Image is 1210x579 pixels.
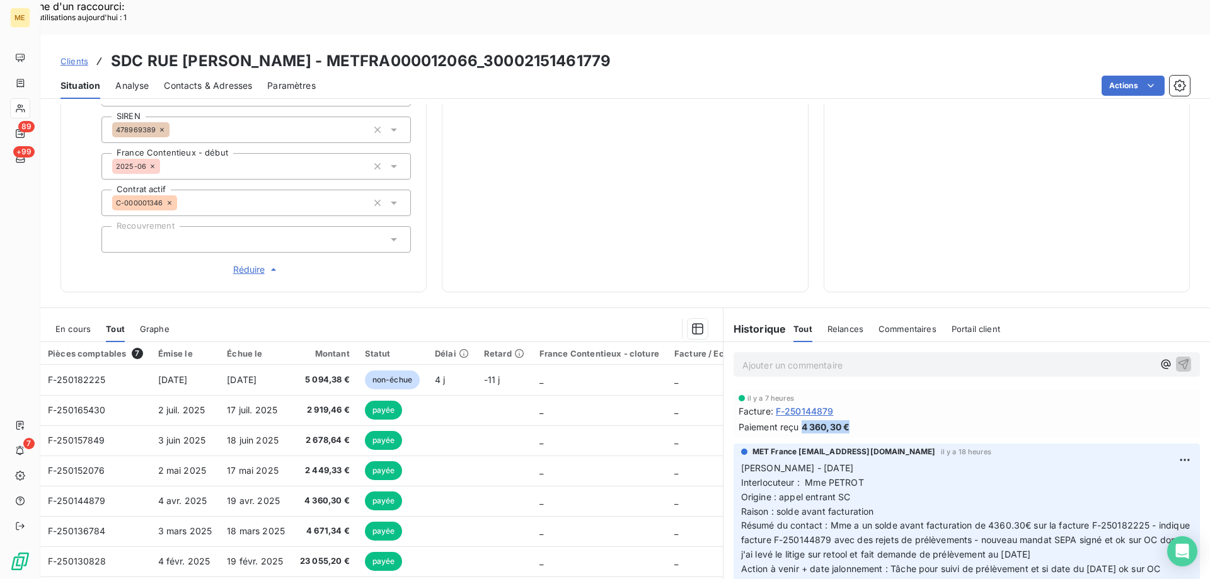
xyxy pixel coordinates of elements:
span: 4 févr. 2025 [158,556,210,566]
div: Échue le [227,348,285,358]
span: 18 mars 2025 [227,525,285,536]
img: Logo LeanPay [10,551,30,571]
span: _ [674,525,678,536]
span: F-250130828 [48,556,107,566]
span: _ [674,556,678,566]
span: 4 360,30 € [802,420,850,433]
span: Contacts & Adresses [164,79,252,92]
span: _ [539,404,543,415]
span: 4 671,34 € [300,525,350,537]
span: Réduire [233,263,280,276]
span: 2 juil. 2025 [158,404,205,415]
div: Pièces comptables [48,348,143,359]
span: F-250144879 [48,495,106,506]
span: payée [365,431,403,450]
span: Raison : solde avant facturation [741,506,874,517]
span: payée [365,461,403,480]
span: _ [674,495,678,506]
span: F-250157849 [48,435,105,445]
span: 4 avr. 2025 [158,495,207,506]
span: [DATE] [158,374,188,385]
span: F-250136784 [48,525,106,536]
span: Paiement reçu [739,420,799,433]
span: _ [539,495,543,506]
span: _ [674,465,678,476]
span: Tout [793,324,812,334]
span: 7 [23,438,35,449]
span: F-250144879 [776,404,834,418]
button: Actions [1102,76,1165,96]
span: _ [539,374,543,385]
span: 7 [132,348,143,359]
h6: Historique [723,321,786,336]
span: _ [539,435,543,445]
span: Relances [827,324,863,334]
span: 5 094,38 € [300,374,350,386]
span: C-000001346 [116,199,163,207]
span: F-250165430 [48,404,106,415]
span: 2 678,64 € [300,434,350,447]
span: -11 j [484,374,500,385]
span: F-250182225 [48,374,106,385]
span: Facture : [739,404,773,418]
span: payée [365,522,403,541]
span: payée [365,491,403,510]
span: +99 [13,146,35,158]
span: 18 juin 2025 [227,435,279,445]
span: Commentaires [879,324,936,334]
span: _ [539,556,543,566]
span: Origine : appel entrant SC [741,491,851,502]
input: Ajouter une valeur [177,197,187,209]
div: Délai [435,348,469,358]
span: 19 avr. 2025 [227,495,280,506]
div: Montant [300,348,350,358]
span: 3 mars 2025 [158,525,212,536]
span: Tout [106,324,125,334]
span: _ [674,435,678,445]
span: 4 360,30 € [300,495,350,507]
span: Paramètres [267,79,316,92]
span: F-250152076 [48,465,105,476]
input: Ajouter une valeur [170,124,180,135]
span: 4 j [435,374,445,385]
input: Ajouter une valeur [112,234,122,245]
span: Interlocuteur : Mme PETROT [741,477,864,488]
span: Portail client [952,324,1000,334]
span: il y a 7 heures [747,394,794,402]
div: Open Intercom Messenger [1167,536,1197,566]
span: 23 055,20 € [300,555,350,568]
span: Action à venir + date jalonnement : Tâche pour suivi de prélèvement et si date du [DATE] ok sur OC [741,563,1161,574]
span: 3 juin 2025 [158,435,206,445]
h3: SDC RUE [PERSON_NAME] - METFRA000012066_30002151461779 [111,50,611,72]
span: [PERSON_NAME] - [DATE] [741,462,853,473]
span: Situation [60,79,100,92]
span: Résumé du contact : Mme a un solde avant facturation de 4360.30€ sur la facture F-250182225 - ind... [741,520,1192,559]
span: 2 449,33 € [300,464,350,477]
span: Analyse [115,79,149,92]
span: 17 juil. 2025 [227,404,277,415]
div: Facture / Echéancier [674,348,761,358]
span: 2 919,46 € [300,404,350,416]
span: 2025-06 [116,163,146,170]
span: MET France [EMAIL_ADDRESS][DOMAIN_NAME] [752,446,936,457]
span: il y a 18 heures [941,448,991,456]
span: 478969389 [116,126,156,134]
div: Émise le [158,348,212,358]
span: 89 [18,121,35,132]
div: Retard [484,348,524,358]
span: _ [674,374,678,385]
input: Ajouter une valeur [160,161,170,172]
button: Réduire [101,263,411,277]
a: Clients [60,55,88,67]
span: 19 févr. 2025 [227,556,283,566]
span: _ [539,465,543,476]
span: payée [365,552,403,571]
div: France Contentieux - cloture [539,348,659,358]
span: _ [674,404,678,415]
span: 2 mai 2025 [158,465,207,476]
span: payée [365,401,403,420]
span: _ [539,525,543,536]
span: En cours [55,324,91,334]
span: Clients [60,56,88,66]
div: Statut [365,348,420,358]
